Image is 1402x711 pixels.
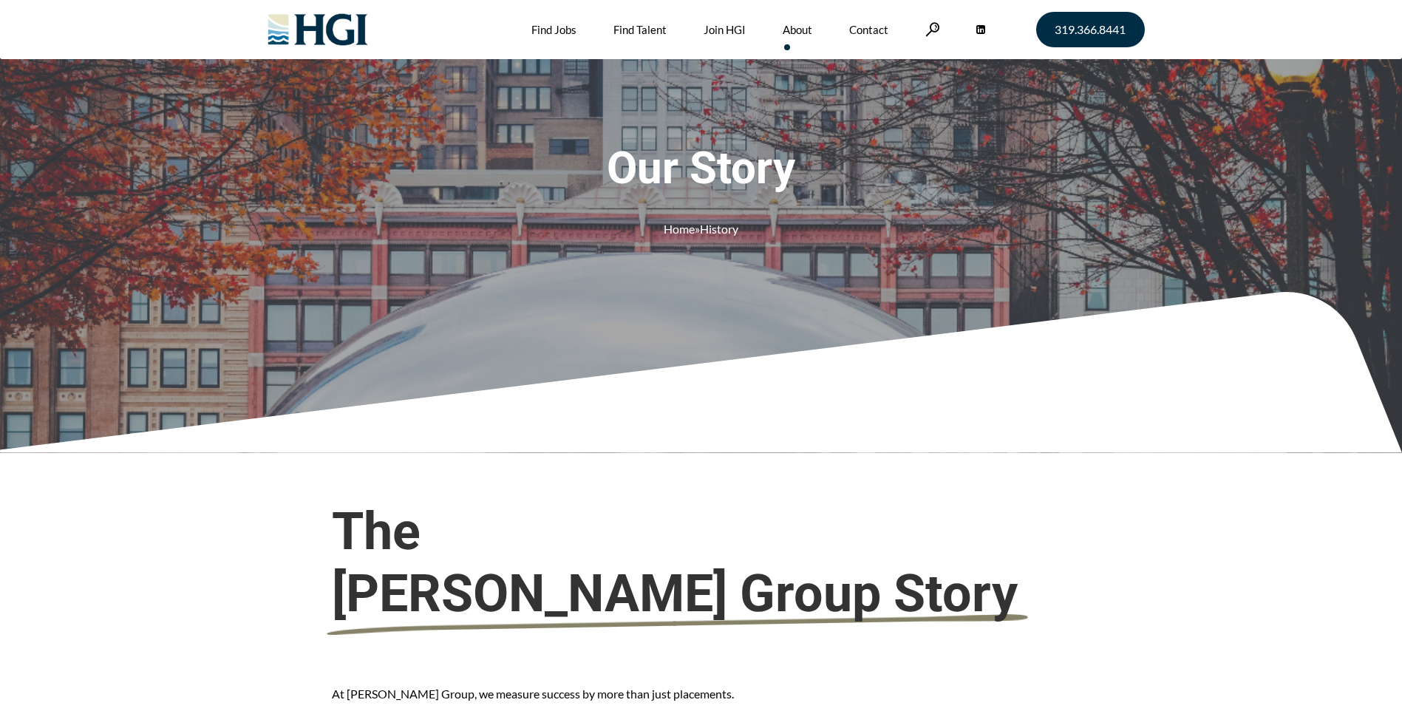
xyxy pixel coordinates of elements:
span: » [664,222,738,236]
p: At [PERSON_NAME] Group, we measure success by more than just placements. [332,684,1071,705]
u: [PERSON_NAME] Group Story [332,562,1018,625]
span: 319.366.8441 [1055,24,1126,35]
span: History [700,222,738,236]
a: 319.366.8441 [1036,12,1145,47]
span: Our Story [487,142,916,195]
span: The [332,500,1071,625]
a: Search [925,22,940,36]
a: Home [664,222,695,236]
